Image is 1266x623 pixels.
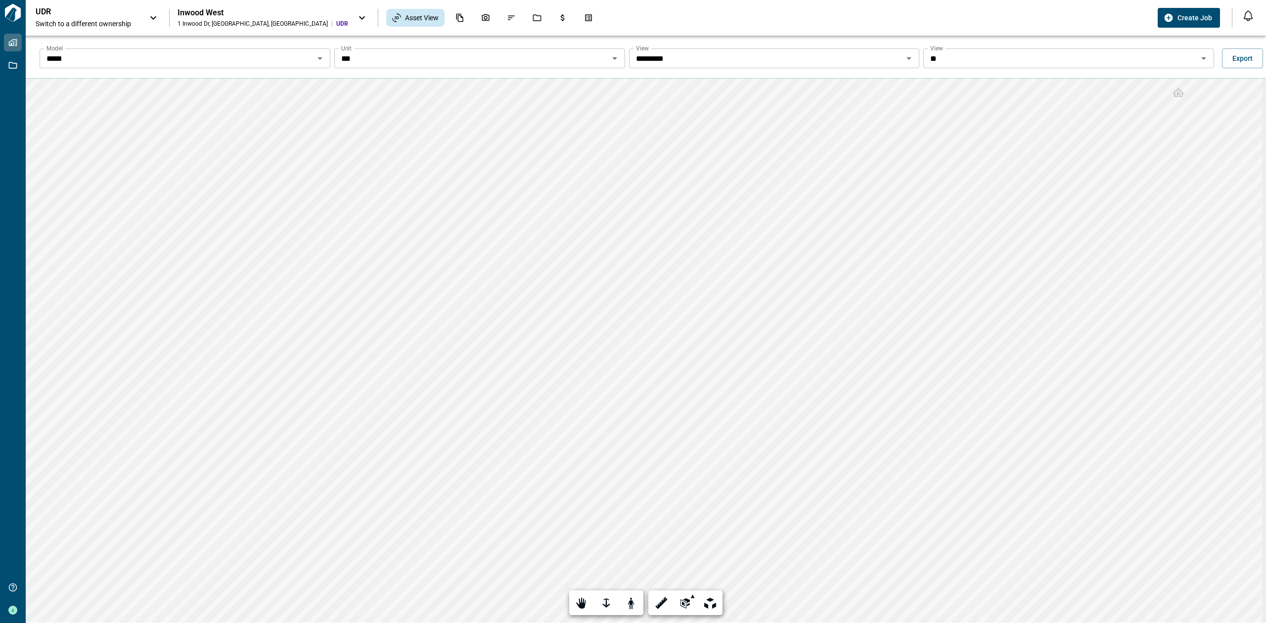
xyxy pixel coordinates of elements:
div: Photos [475,9,496,26]
span: Create Job [1177,13,1212,23]
div: Jobs [527,9,547,26]
div: Issues & Info [501,9,522,26]
button: Create Job [1158,8,1220,28]
div: 1 Inwood Dr , [GEOGRAPHIC_DATA] , [GEOGRAPHIC_DATA] [178,20,328,28]
label: Model [46,44,63,52]
label: View [930,44,943,52]
div: Inwood West [178,8,348,18]
span: Asset View [405,13,439,23]
button: Open [1197,51,1211,65]
button: Export [1222,48,1263,68]
span: Export [1232,53,1253,63]
button: Open [608,51,622,65]
label: View [636,44,649,52]
span: Switch to a different ownership [36,19,139,29]
div: Budgets [552,9,573,26]
div: Takeoff Center [578,9,599,26]
label: Unit [341,44,352,52]
button: Open [313,51,327,65]
p: UDR [36,7,125,17]
div: Asset View [386,9,445,27]
div: Documents [450,9,470,26]
button: Open notification feed [1240,8,1256,24]
button: Open [902,51,916,65]
span: UDR [336,20,348,28]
